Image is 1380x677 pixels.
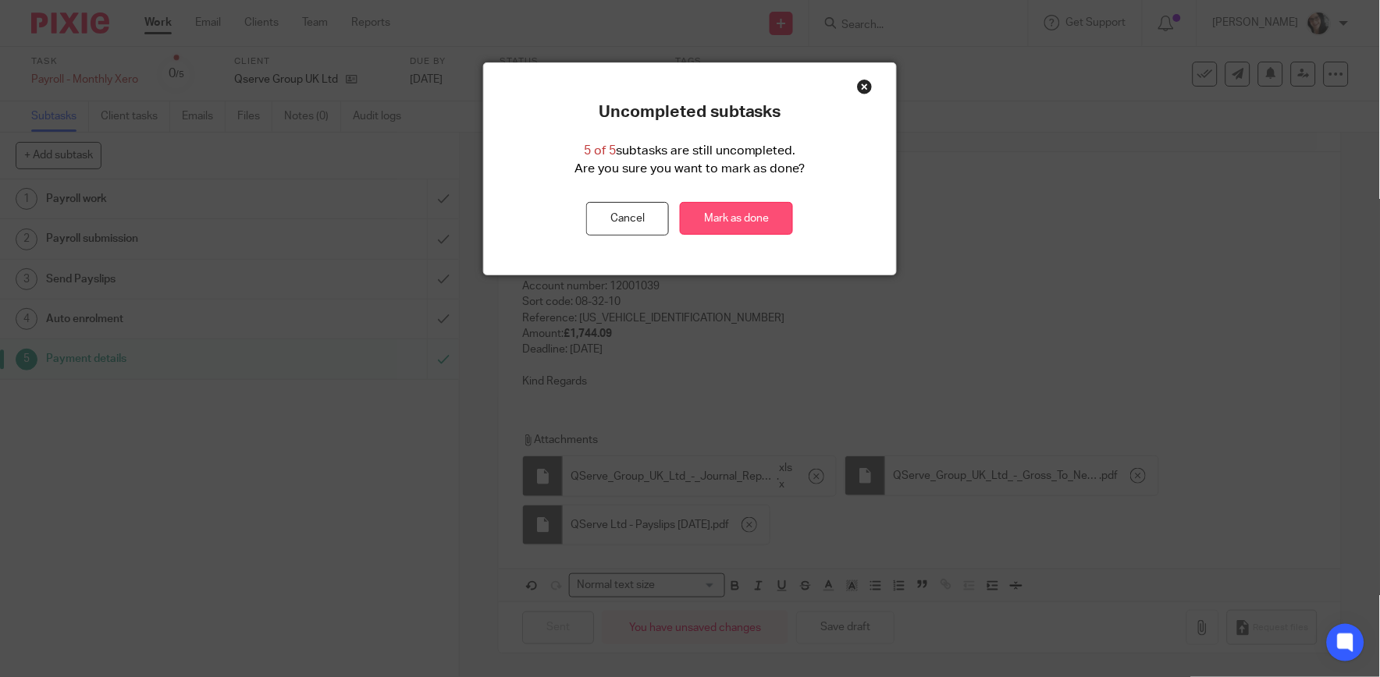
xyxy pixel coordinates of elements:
[584,144,616,157] span: 5 of 5
[584,142,796,160] p: subtasks are still uncompleted.
[586,202,669,236] button: Cancel
[574,160,805,178] p: Are you sure you want to mark as done?
[857,79,873,94] div: Close this dialog window
[599,102,781,122] p: Uncompleted subtasks
[680,202,793,236] a: Mark as done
